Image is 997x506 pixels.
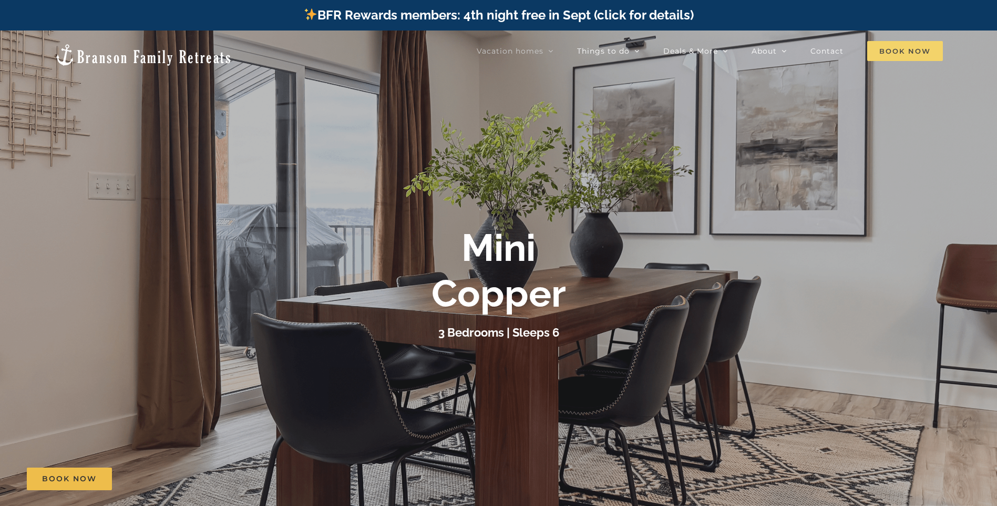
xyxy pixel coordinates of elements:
nav: Main Menu [477,41,943,62]
a: About [752,41,787,62]
a: Contact [810,41,844,62]
a: Vacation homes [477,41,553,62]
h3: 3 Bedrooms | Sleeps 6 [438,326,559,339]
span: Vacation homes [477,47,543,55]
span: About [752,47,777,55]
a: Things to do [577,41,640,62]
a: BFR Rewards members: 4th night free in Sept (click for details) [303,7,694,23]
span: Deals & More [663,47,718,55]
a: Book Now [27,468,112,490]
span: Book Now [867,41,943,61]
img: ✨ [304,8,317,21]
span: Contact [810,47,844,55]
a: Deals & More [663,41,728,62]
img: Branson Family Retreats Logo [54,43,232,67]
span: Things to do [577,47,630,55]
b: Mini Copper [431,225,566,315]
span: Book Now [42,474,97,483]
